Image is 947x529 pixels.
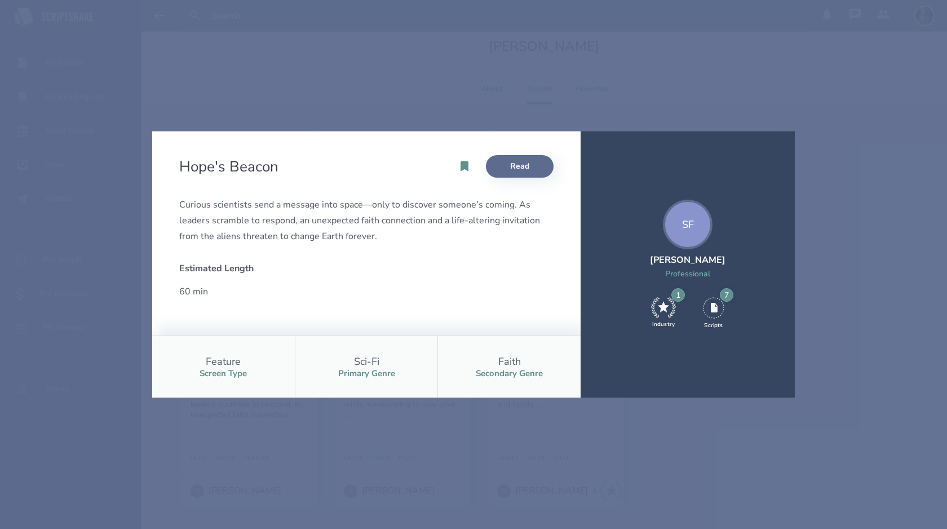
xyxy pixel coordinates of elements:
a: Read [486,155,554,178]
div: Faith [498,355,521,368]
div: 60 min [179,284,357,299]
div: 1 [671,288,685,302]
div: 7 Scripts [703,297,724,329]
a: SF[PERSON_NAME]Professional [650,200,725,293]
div: Feature [206,355,241,368]
div: Sci-Fi [354,355,379,368]
div: Estimated Length [179,262,357,275]
div: Screen Type [200,368,247,379]
div: 1 Industry Recommend [651,297,676,329]
div: Primary Genre [338,368,395,379]
div: Secondary Genre [476,368,543,379]
div: 7 [720,288,733,302]
div: Curious scientists send a message into space—only to discover someone’s coming. As leaders scramb... [179,197,554,244]
div: Professional [650,268,725,279]
div: Industry [652,320,675,328]
div: [PERSON_NAME] [650,254,725,266]
h2: Hope's Beacon [179,157,283,177]
div: Scripts [704,321,723,329]
div: SF [663,200,713,249]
